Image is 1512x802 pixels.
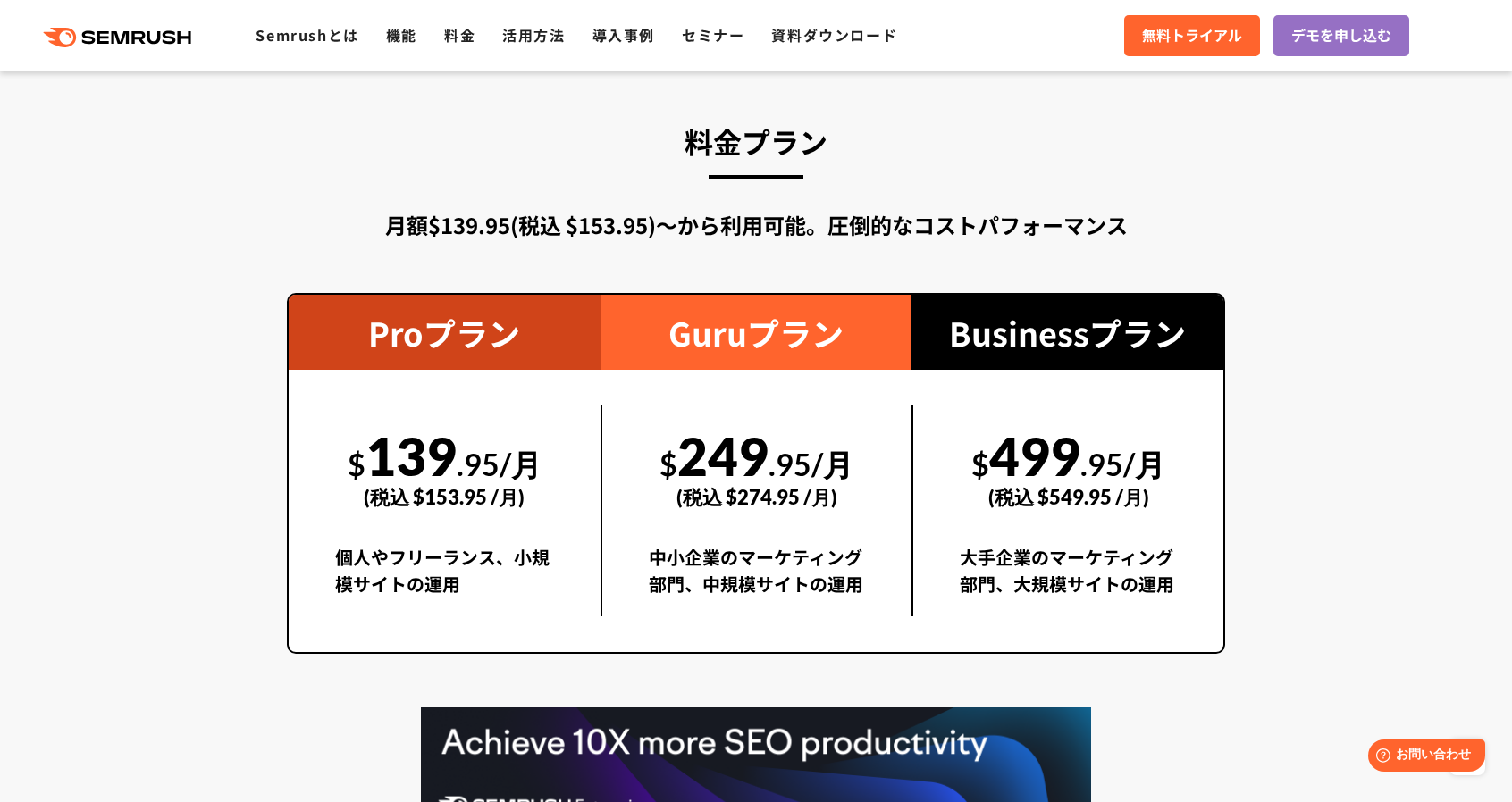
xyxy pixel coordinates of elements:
div: Guruプラン [601,295,912,370]
span: .95/月 [457,446,542,482]
a: Semrushとは [256,24,358,46]
div: Businessプラン [911,295,1223,370]
div: 499 [960,405,1177,529]
span: デモを申し込む [1291,24,1391,47]
span: $ [659,446,677,482]
iframe: Help widget launcher [1353,732,1492,782]
span: $ [348,446,365,482]
a: 資料ダウンロード [771,24,897,46]
span: .95/月 [1080,446,1165,482]
div: 249 [649,405,866,529]
a: 活用方法 [502,24,565,46]
div: 中小企業のマーケティング部門、中規模サイトの運用 [649,544,866,616]
span: 無料トライアル [1142,24,1242,47]
div: 月額$139.95(税込 $153.95)〜から利用可能。圧倒的なコストパフォーマンス [287,209,1225,241]
span: .95/月 [769,446,853,482]
div: (税込 $274.95 /月) [649,465,866,529]
div: 大手企業のマーケティング部門、大規模サイトの運用 [960,544,1177,616]
span: $ [971,446,989,482]
a: 無料トライアル [1124,15,1260,56]
a: デモを申し込む [1273,15,1409,56]
a: 導入事例 [592,24,655,46]
h3: 料金プラン [287,117,1225,165]
div: Proプラン [289,295,601,370]
a: セミナー [682,24,744,46]
div: (税込 $549.95 /月) [960,465,1177,529]
div: 139 [335,405,554,529]
div: 個人やフリーランス、小規模サイトの運用 [335,544,554,616]
a: 機能 [386,24,417,46]
div: (税込 $153.95 /月) [335,465,554,529]
a: 料金 [444,24,475,46]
